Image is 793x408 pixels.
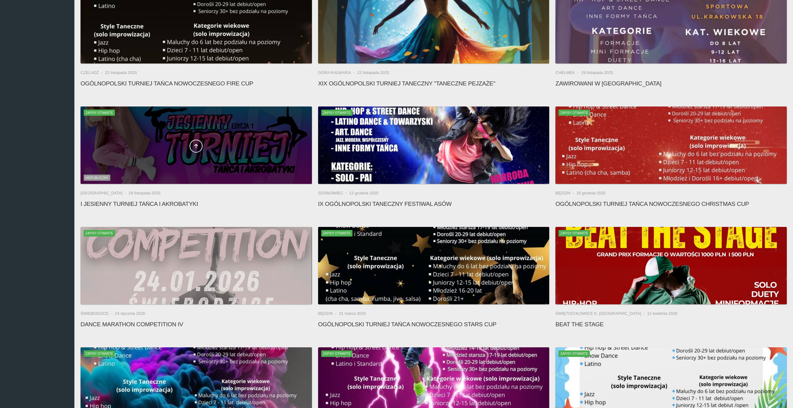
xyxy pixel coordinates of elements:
h4: IX Ogólnopolski Taneczny Festiwal Asów [318,199,550,208]
span: Zapisy otwarte [84,230,115,236]
li: 24 stycznia 2026 [115,310,145,317]
img: Beat the Stage [555,227,787,304]
li: [GEOGRAPHIC_DATA] [81,190,129,196]
span: Niepubliczny [84,175,110,181]
li: 13 grudnia 2025 [349,190,379,196]
li: Świebodzice [81,310,115,317]
a: I Jesienny Turniej Tańca i AkrobatykiZapisy otwarteNiepubliczny [81,106,312,184]
span: Zapisy otwarte [559,110,590,116]
li: Góra Kalwaria [318,70,357,76]
li: 21 marca 2026 [339,310,366,317]
h4: Ogólnopolski Turniej Tańca Nowoczesnego STARS CUP [318,320,550,329]
h4: Dance Marathon Competition IV [81,320,312,329]
li: Chełmek [555,70,581,76]
li: Świętochłowice k. [GEOGRAPHIC_DATA] [555,310,647,317]
h4: I Jesienny Turniej Tańca i Akrobatyki [81,199,312,208]
li: 22 listopada 2025 [357,70,389,76]
img: Dance Marathon Competition IV [81,227,312,304]
span: Zapisy otwarte [559,350,590,357]
span: Zapisy otwarte [321,230,353,236]
span: Zapisy otwarte [321,350,353,357]
li: Czeladź [81,70,105,76]
a: Beat the StageZapisy otwarte [555,227,787,304]
li: Będzin [555,190,576,196]
h4: Ogólnopolski Turniej Tańca Nowoczesnego CHRISTMAS CUP [555,199,787,208]
li: 11 kwietnia 2026 [647,310,677,317]
img: Ogólnopolski Turniej Tańca Nowoczesnego STARS CUP [318,227,550,304]
li: 29 listopada 2025 [129,190,160,196]
span: Zapisy otwarte [321,110,353,116]
img: IX Ogólnopolski Taneczny Festiwal Asów [318,106,550,184]
h4: Ogólnopolski Turniej Tańca Nowoczesnego FIRE CUP [81,79,312,88]
h4: Zawirowani w [GEOGRAPHIC_DATA] [555,79,787,88]
li: Będzin [318,310,339,317]
span: Zapisy otwarte [559,230,590,236]
a: Ogólnopolski Turniej Tańca Nowoczesnego STARS CUPZapisy otwarte [318,227,550,304]
img: Ogólnopolski Turniej Tańca Nowoczesnego CHRISTMAS CUP [555,106,787,184]
span: Zapisy otwarte [84,350,115,357]
li: 20 grudnia 2025 [576,190,606,196]
a: Dance Marathon Competition IVZapisy otwarte [81,227,312,304]
a: IX Ogólnopolski Taneczny Festiwal AsówZapisy otwarte [318,106,550,184]
h4: Beat the Stage [555,320,787,329]
h4: XIX Ogólnopolski Turniej Taneczny "Taneczne Pejzaże" [318,79,550,88]
a: Ogólnopolski Turniej Tańca Nowoczesnego CHRISTMAS CUPZapisy otwarte [555,106,787,184]
li: Sosnowiec [318,190,349,196]
span: Zapisy otwarte [84,110,115,116]
li: 22 listopada 2025 [105,70,137,76]
li: 29 listopada 2025 [581,70,613,76]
